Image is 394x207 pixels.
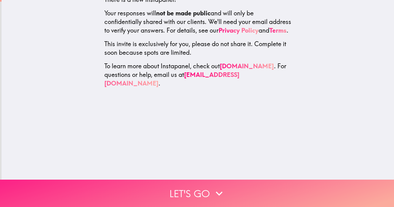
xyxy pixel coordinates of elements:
a: [DOMAIN_NAME] [220,62,274,70]
a: Terms [269,26,287,34]
a: Privacy Policy [219,26,259,34]
p: Your responses will and will only be confidentially shared with our clients. We'll need your emai... [104,9,291,35]
b: not be made public [156,9,211,17]
p: To learn more about Instapanel, check out . For questions or help, email us at . [104,62,291,88]
a: [EMAIL_ADDRESS][DOMAIN_NAME] [104,71,239,87]
p: This invite is exclusively for you, please do not share it. Complete it soon because spots are li... [104,40,291,57]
